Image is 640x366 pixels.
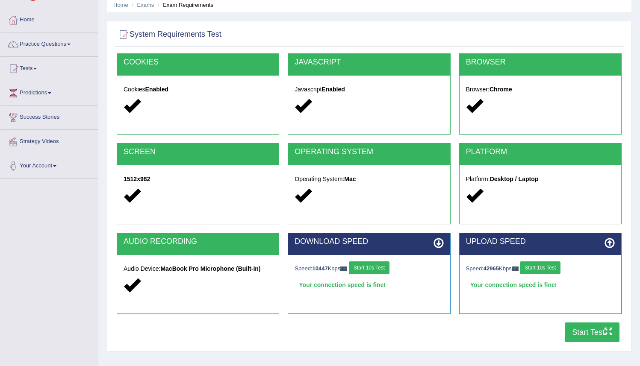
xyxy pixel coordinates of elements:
h2: AUDIO RECORDING [124,237,272,246]
h5: Javascript [295,86,443,93]
div: Speed: Kbps [295,261,443,276]
h2: BROWSER [466,58,615,67]
h5: Platform: [466,176,615,182]
strong: MacBook Pro Microphone (Built-in) [160,265,260,272]
a: Home [0,8,98,29]
strong: 1512x982 [124,176,150,182]
h2: JAVASCRIPT [295,58,443,67]
h5: Operating System: [295,176,443,182]
a: Tests [0,57,98,78]
strong: 10447 [313,265,328,272]
a: Strategy Videos [0,130,98,151]
strong: Desktop / Laptop [490,176,539,182]
strong: Enabled [145,86,168,93]
a: Practice Questions [0,32,98,54]
a: Your Account [0,154,98,176]
a: Exams [137,2,154,8]
h2: PLATFORM [466,148,615,156]
h2: COOKIES [124,58,272,67]
h2: System Requirements Test [117,28,221,41]
h5: Browser: [466,86,615,93]
a: Home [113,2,128,8]
h5: Cookies [124,86,272,93]
a: Success Stories [0,105,98,127]
div: Speed: Kbps [466,261,615,276]
div: Your connection speed is fine! [295,278,443,291]
strong: Enabled [321,86,345,93]
h5: Audio Device: [124,266,272,272]
strong: 42965 [484,265,499,272]
h2: DOWNLOAD SPEED [295,237,443,246]
img: ajax-loader-fb-connection.gif [512,266,519,271]
img: ajax-loader-fb-connection.gif [340,266,347,271]
a: Predictions [0,81,98,102]
strong: Mac [344,176,356,182]
h2: OPERATING SYSTEM [295,148,443,156]
div: Your connection speed is fine! [466,278,615,291]
h2: SCREEN [124,148,272,156]
li: Exam Requirements [156,1,213,9]
button: Start Test [565,322,619,342]
button: Start 10s Test [520,261,560,274]
button: Start 10s Test [349,261,389,274]
strong: Chrome [490,86,512,93]
h2: UPLOAD SPEED [466,237,615,246]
